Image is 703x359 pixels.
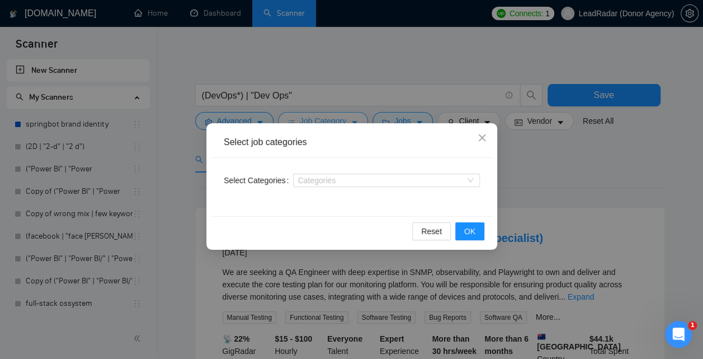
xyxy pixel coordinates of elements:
div: Select job categories [224,136,480,148]
button: OK [455,222,484,240]
label: Select Categories [224,171,293,189]
span: close [478,133,487,142]
button: Close [467,123,497,153]
span: Reset [421,225,442,237]
iframe: Intercom live chat [665,321,692,348]
span: OK [464,225,475,237]
span: 1 [688,321,697,330]
button: Reset [412,222,451,240]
